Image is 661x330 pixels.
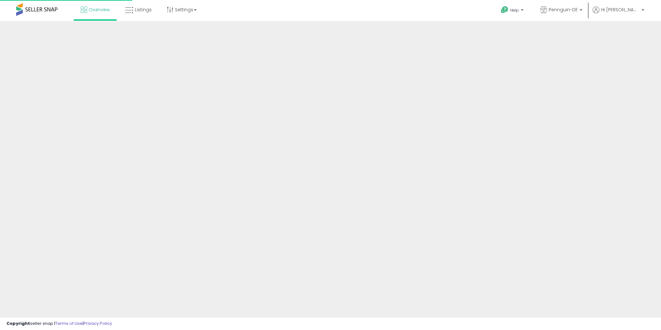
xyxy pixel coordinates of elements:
[135,6,152,13] span: Listings
[601,6,640,13] span: Hi [PERSON_NAME]
[496,1,530,21] a: Help
[510,7,519,13] span: Help
[89,6,110,13] span: Overview
[501,6,509,14] i: Get Help
[593,6,644,21] a: Hi [PERSON_NAME]
[549,6,578,13] span: Pennguin-DE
